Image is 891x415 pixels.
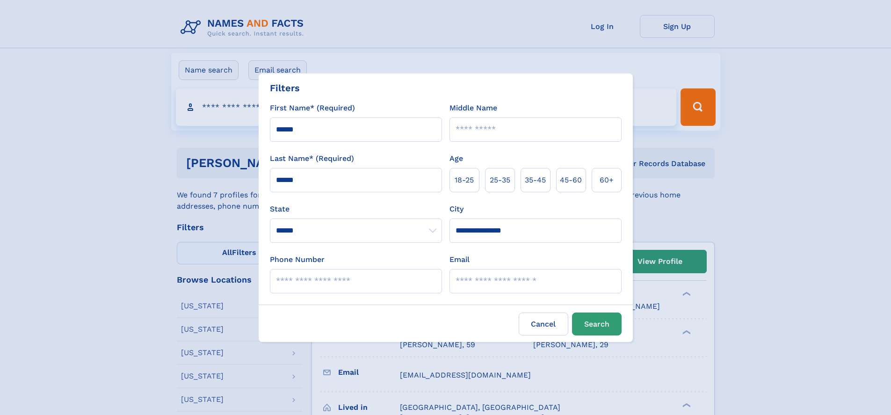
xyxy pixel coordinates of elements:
[449,102,497,114] label: Middle Name
[490,175,510,186] span: 25‑35
[455,175,474,186] span: 18‑25
[572,313,622,335] button: Search
[525,175,546,186] span: 35‑45
[449,153,463,164] label: Age
[449,254,470,265] label: Email
[270,102,355,114] label: First Name* (Required)
[449,204,464,215] label: City
[600,175,614,186] span: 60+
[560,175,582,186] span: 45‑60
[270,254,325,265] label: Phone Number
[270,81,300,95] div: Filters
[270,153,354,164] label: Last Name* (Required)
[270,204,442,215] label: State
[519,313,568,335] label: Cancel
